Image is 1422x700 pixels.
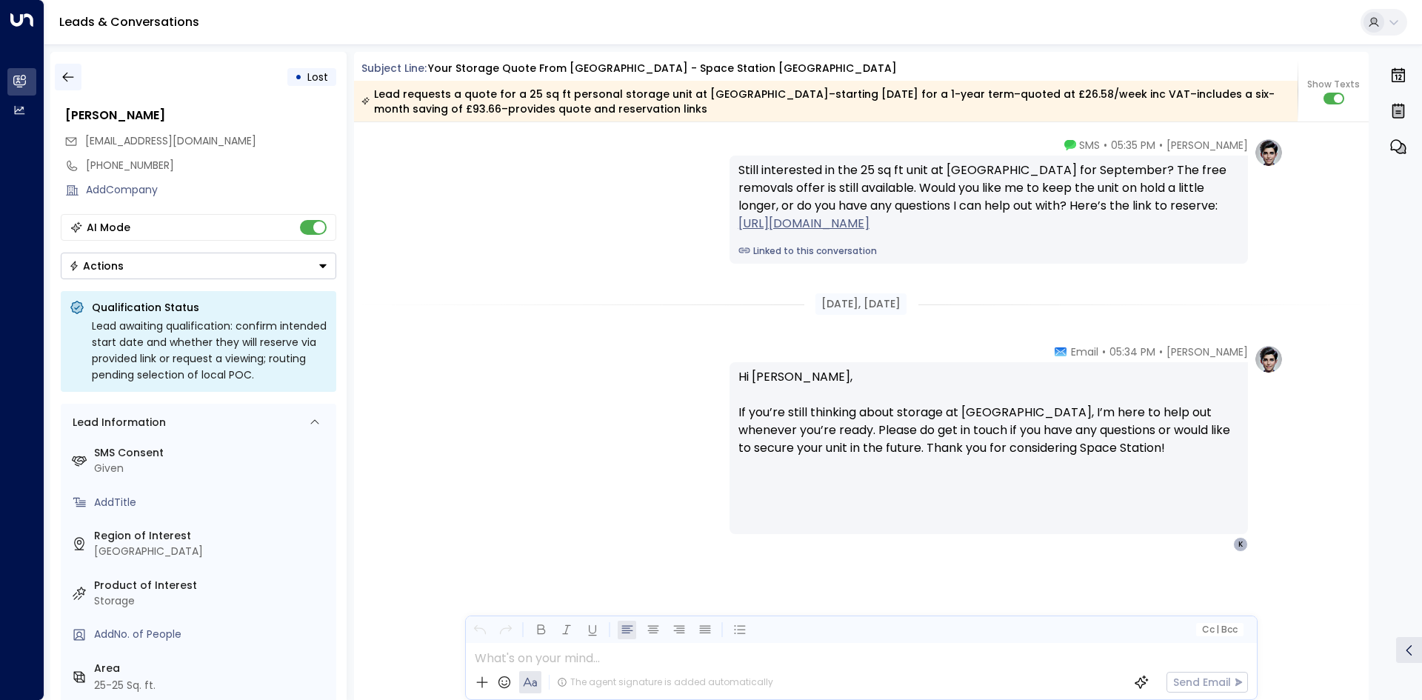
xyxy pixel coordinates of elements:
span: Lost [307,70,328,84]
div: AddCompany [86,182,336,198]
span: Subject Line: [361,61,427,76]
div: [DATE], [DATE] [815,293,907,315]
label: Area [94,661,330,676]
div: Storage [94,593,330,609]
div: 25-25 Sq. ft. [94,678,156,693]
div: Button group with a nested menu [61,253,336,279]
div: AddNo. of People [94,627,330,642]
div: Given [94,461,330,476]
div: Actions [69,259,124,273]
span: 05:35 PM [1111,138,1155,153]
a: Linked to this conversation [738,244,1239,258]
span: • [1159,138,1163,153]
div: • [295,64,302,90]
span: [PERSON_NAME] [1166,138,1248,153]
span: SMS [1079,138,1100,153]
div: Lead awaiting qualification: confirm intended start date and whether they will reserve via provid... [92,318,327,383]
div: [PHONE_NUMBER] [86,158,336,173]
button: Undo [470,621,489,639]
div: AI Mode [87,220,130,235]
div: Your storage quote from [GEOGRAPHIC_DATA] - Space Station [GEOGRAPHIC_DATA] [428,61,897,76]
span: • [1102,344,1106,359]
a: Leads & Conversations [59,13,199,30]
label: Region of Interest [94,528,330,544]
p: Hi [PERSON_NAME], If you’re still thinking about storage at [GEOGRAPHIC_DATA], I’m here to help o... [738,368,1239,475]
div: The agent signature is added automatically [557,676,773,689]
a: [URL][DOMAIN_NAME] [738,215,869,233]
span: Show Texts [1307,78,1360,91]
button: Actions [61,253,336,279]
div: [GEOGRAPHIC_DATA] [94,544,330,559]
span: | [1216,624,1219,635]
label: Product of Interest [94,578,330,593]
div: Lead Information [67,415,166,430]
div: K [1233,537,1248,552]
span: [EMAIL_ADDRESS][DOMAIN_NAME] [85,133,256,148]
span: [PERSON_NAME] [1166,344,1248,359]
div: AddTitle [94,495,330,510]
div: Still interested in the 25 sq ft unit at [GEOGRAPHIC_DATA] for September? The free removals offer... [738,161,1239,233]
span: • [1159,344,1163,359]
div: Lead requests a quote for a 25 sq ft personal storage unit at [GEOGRAPHIC_DATA]–starting [DATE] f... [361,87,1289,116]
label: SMS Consent [94,445,330,461]
span: • [1104,138,1107,153]
button: Redo [496,621,515,639]
span: Email [1071,344,1098,359]
span: 05:34 PM [1109,344,1155,359]
span: Cc Bcc [1201,624,1237,635]
span: kainieboy@hotmail.co.uk [85,133,256,149]
button: Cc|Bcc [1195,623,1243,637]
img: profile-logo.png [1254,138,1284,167]
img: profile-logo.png [1254,344,1284,374]
p: Qualification Status [92,300,327,315]
div: [PERSON_NAME] [65,107,336,124]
